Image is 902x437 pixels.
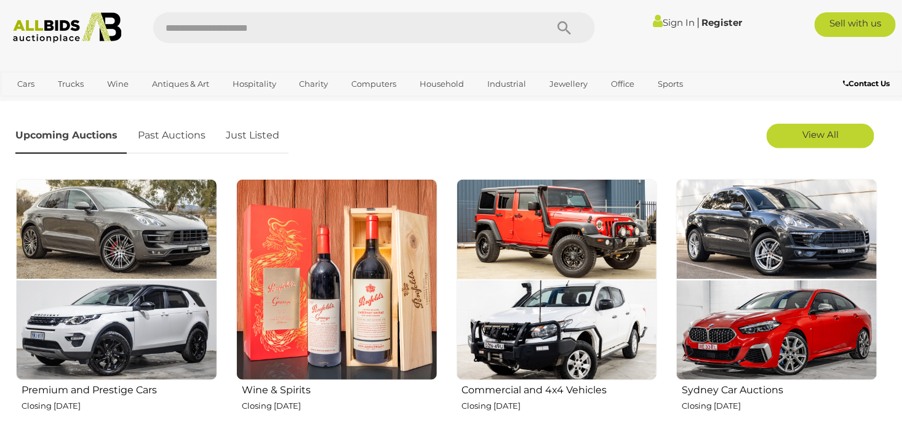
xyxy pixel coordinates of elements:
[242,399,437,413] p: Closing [DATE]
[343,74,404,94] a: Computers
[22,382,217,396] h2: Premium and Prestige Cars
[15,118,127,154] a: Upcoming Auctions
[682,382,877,396] h2: Sydney Car Auctions
[702,17,743,28] a: Register
[650,74,691,94] a: Sports
[225,74,284,94] a: Hospitality
[676,179,877,380] img: Sydney Car Auctions
[236,178,437,431] a: Wine & Spirits Closing [DATE]
[767,124,874,148] a: View All
[22,399,217,413] p: Closing [DATE]
[242,382,437,396] h2: Wine & Spirits
[9,94,113,114] a: [GEOGRAPHIC_DATA]
[462,382,658,396] h2: Commercial and 4x4 Vehicles
[533,12,595,43] button: Search
[457,179,658,380] img: Commercial and 4x4 Vehicles
[236,179,437,380] img: Wine & Spirits
[479,74,534,94] a: Industrial
[603,74,642,94] a: Office
[15,178,217,431] a: Premium and Prestige Cars Closing [DATE]
[217,118,289,154] a: Just Listed
[802,129,839,140] span: View All
[144,74,217,94] a: Antiques & Art
[697,15,700,29] span: |
[682,399,877,413] p: Closing [DATE]
[843,77,893,90] a: Contact Us
[50,74,92,94] a: Trucks
[815,12,896,37] a: Sell with us
[7,12,128,43] img: Allbids.com.au
[541,74,596,94] a: Jewellery
[456,178,658,431] a: Commercial and 4x4 Vehicles Closing [DATE]
[653,17,695,28] a: Sign In
[9,74,42,94] a: Cars
[129,118,215,154] a: Past Auctions
[843,79,890,88] b: Contact Us
[16,179,217,380] img: Premium and Prestige Cars
[99,74,137,94] a: Wine
[676,178,877,431] a: Sydney Car Auctions Closing [DATE]
[412,74,472,94] a: Household
[462,399,658,413] p: Closing [DATE]
[292,74,337,94] a: Charity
